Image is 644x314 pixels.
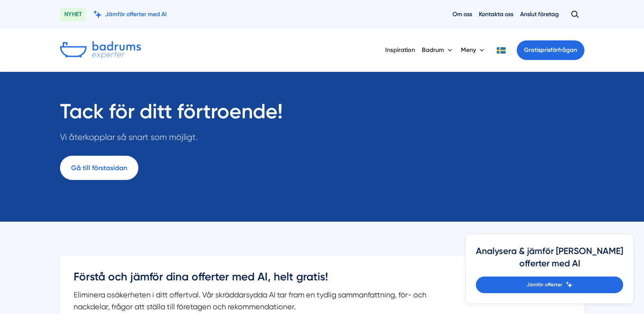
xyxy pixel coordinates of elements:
[520,10,559,18] a: Anslut företag
[524,46,541,54] span: Gratis
[479,10,513,18] a: Kontakta oss
[476,277,623,293] a: Jämför offerter
[93,10,167,18] a: Jämför offerter med AI
[517,40,584,60] a: Gratisprisförfrågan
[74,289,444,313] p: Eliminera osäkerheten i ditt offertval. Vår skräddarsydda AI tar fram en tydlig sammanfattning, f...
[60,41,141,59] img: Badrumsexperter.se logotyp
[385,39,415,61] a: Inspiration
[461,39,486,61] button: Meny
[60,99,283,131] h1: Tack för ditt förtroende!
[527,281,562,289] span: Jämför offerter
[105,10,167,18] span: Jämför offerter med AI
[422,39,454,61] button: Badrum
[74,269,444,289] h3: Förstå och jämför dina offerter med AI, helt gratis!
[60,131,283,148] p: Vi återkopplar så snart som möjligt.
[452,10,472,18] a: Om oss
[476,245,623,277] h4: Analysera & jämför [PERSON_NAME] offerter med AI
[60,8,86,21] span: NYHET
[60,156,138,180] a: Gå till förstasidan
